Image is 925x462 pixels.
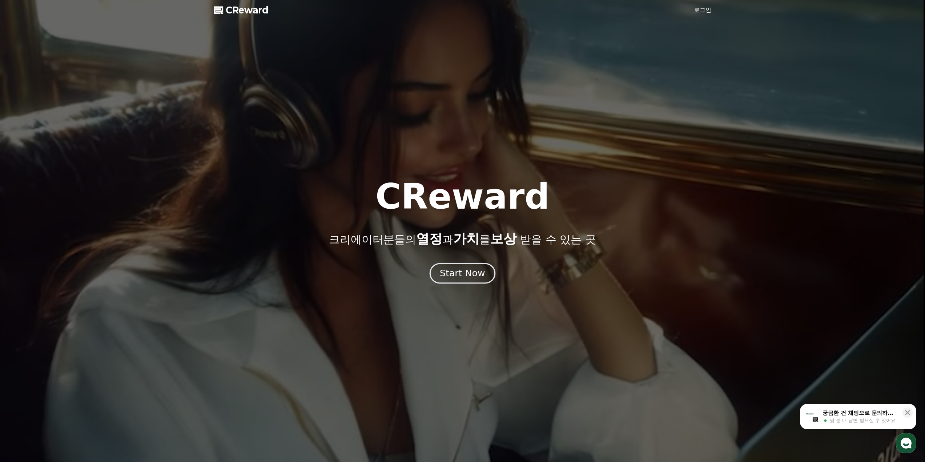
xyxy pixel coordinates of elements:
span: CReward [226,4,269,16]
span: 보상 [490,231,516,246]
button: Start Now [430,263,495,284]
h1: CReward [375,179,550,214]
span: 홈 [23,241,27,247]
a: 대화 [48,230,94,249]
a: Start Now [431,271,494,278]
p: 크리에이터분들의 과 를 받을 수 있는 곳 [329,232,596,246]
span: 설정 [112,241,121,247]
span: 가치 [453,231,479,246]
a: 홈 [2,230,48,249]
a: 설정 [94,230,140,249]
span: 대화 [67,242,75,248]
a: CReward [214,4,269,16]
span: 열정 [416,231,442,246]
a: 로그인 [694,6,711,15]
div: Start Now [440,267,485,280]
